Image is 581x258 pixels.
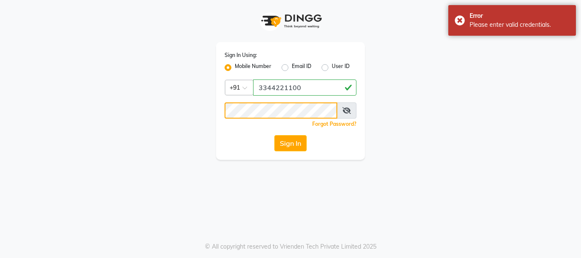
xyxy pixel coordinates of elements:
div: Error [470,11,570,20]
label: Sign In Using: [225,51,257,59]
img: logo1.svg [256,9,325,34]
input: Username [253,79,356,96]
a: Forgot Password? [312,121,356,127]
label: Mobile Number [235,62,271,73]
label: User ID [332,62,350,73]
input: Username [225,102,337,119]
div: Please enter valid credentials. [470,20,570,29]
label: Email ID [292,62,311,73]
button: Sign In [274,135,307,151]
